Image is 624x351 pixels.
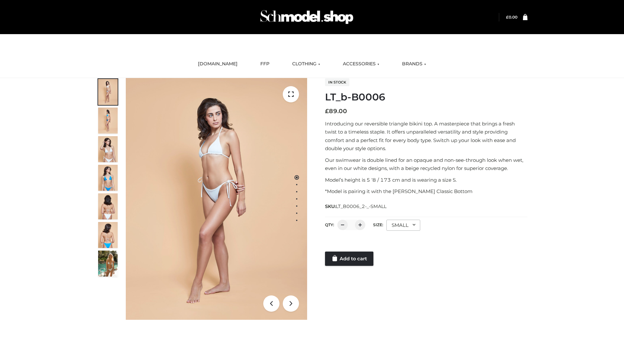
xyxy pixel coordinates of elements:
[98,165,118,191] img: ArielClassicBikiniTop_CloudNine_AzureSky_OW114ECO_4-scaled.jpg
[98,251,118,277] img: Arieltop_CloudNine_AzureSky2.jpg
[98,193,118,219] img: ArielClassicBikiniTop_CloudNine_AzureSky_OW114ECO_7-scaled.jpg
[325,222,334,227] label: QTY:
[98,136,118,162] img: ArielClassicBikiniTop_CloudNine_AzureSky_OW114ECO_3-scaled.jpg
[373,222,383,227] label: Size:
[325,108,347,115] bdi: 89.00
[98,79,118,105] img: ArielClassicBikiniTop_CloudNine_AzureSky_OW114ECO_1-scaled.jpg
[325,108,329,115] span: £
[193,57,242,71] a: [DOMAIN_NAME]
[325,91,527,103] h1: LT_b-B0006
[325,252,373,266] a: Add to cart
[506,15,517,19] bdi: 0.00
[325,78,349,86] span: In stock
[325,202,387,210] span: SKU:
[126,78,307,320] img: ArielClassicBikiniTop_CloudNine_AzureSky_OW114ECO_1
[255,57,274,71] a: FFP
[98,108,118,134] img: ArielClassicBikiniTop_CloudNine_AzureSky_OW114ECO_2-scaled.jpg
[287,57,325,71] a: CLOTHING
[336,203,386,209] span: LT_B0006_2-_-SMALL
[338,57,384,71] a: ACCESSORIES
[386,220,420,231] div: SMALL
[258,4,356,30] img: Schmodel Admin 964
[506,15,517,19] a: £0.00
[325,187,527,196] p: *Model is pairing it with the [PERSON_NAME] Classic Bottom
[325,156,527,173] p: Our swimwear is double lined for an opaque and non-see-through look when wet, even in our white d...
[506,15,509,19] span: £
[98,222,118,248] img: ArielClassicBikiniTop_CloudNine_AzureSky_OW114ECO_8-scaled.jpg
[325,120,527,153] p: Introducing our reversible triangle bikini top. A masterpiece that brings a fresh twist to a time...
[325,176,527,184] p: Model’s height is 5 ‘8 / 173 cm and is wearing a size S.
[397,57,431,71] a: BRANDS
